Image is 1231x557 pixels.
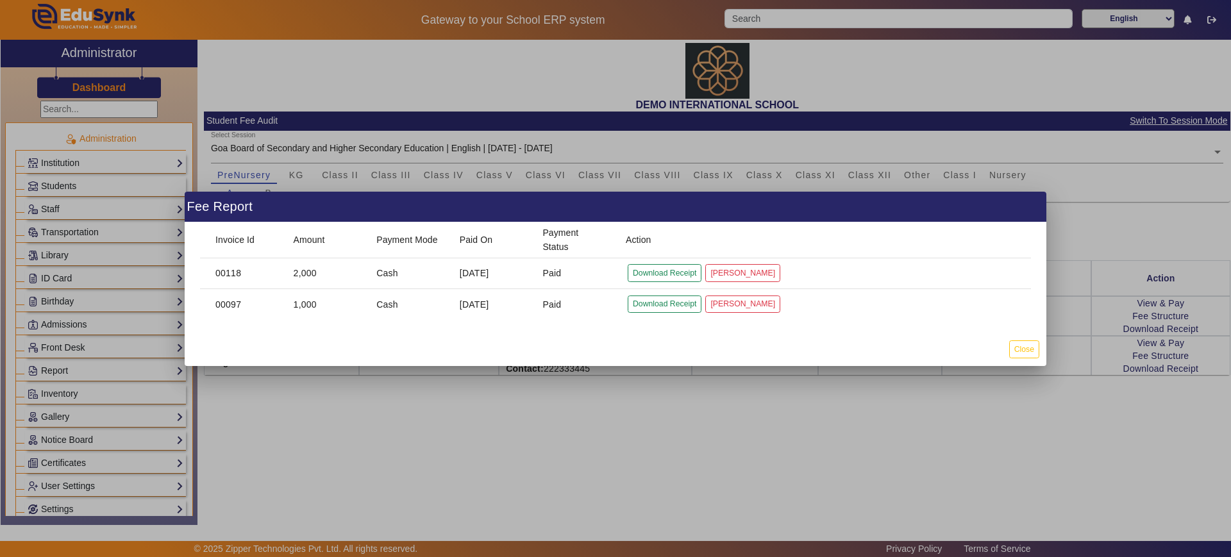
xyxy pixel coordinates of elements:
[200,289,283,320] mat-cell: 00097
[449,258,533,289] mat-cell: [DATE]
[628,264,701,281] button: Download Receipt
[366,258,449,289] mat-cell: Cash
[283,222,367,258] mat-header-cell: Amount
[532,258,615,289] mat-cell: Paid
[1009,340,1039,358] button: Close
[449,222,533,258] mat-header-cell: Paid On
[366,222,449,258] mat-header-cell: Payment Mode
[185,192,1046,222] div: Fee Report
[283,258,367,289] mat-cell: 2,000
[628,295,701,313] button: Download Receipt
[366,289,449,320] mat-cell: Cash
[532,222,615,258] mat-header-cell: Payment Status
[705,295,780,313] button: [PERSON_NAME]
[705,264,780,281] button: [PERSON_NAME]
[200,258,283,289] mat-cell: 00118
[532,289,615,320] mat-cell: Paid
[615,222,1031,258] mat-header-cell: Action
[449,289,533,320] mat-cell: [DATE]
[283,289,367,320] mat-cell: 1,000
[200,222,283,258] mat-header-cell: Invoice Id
